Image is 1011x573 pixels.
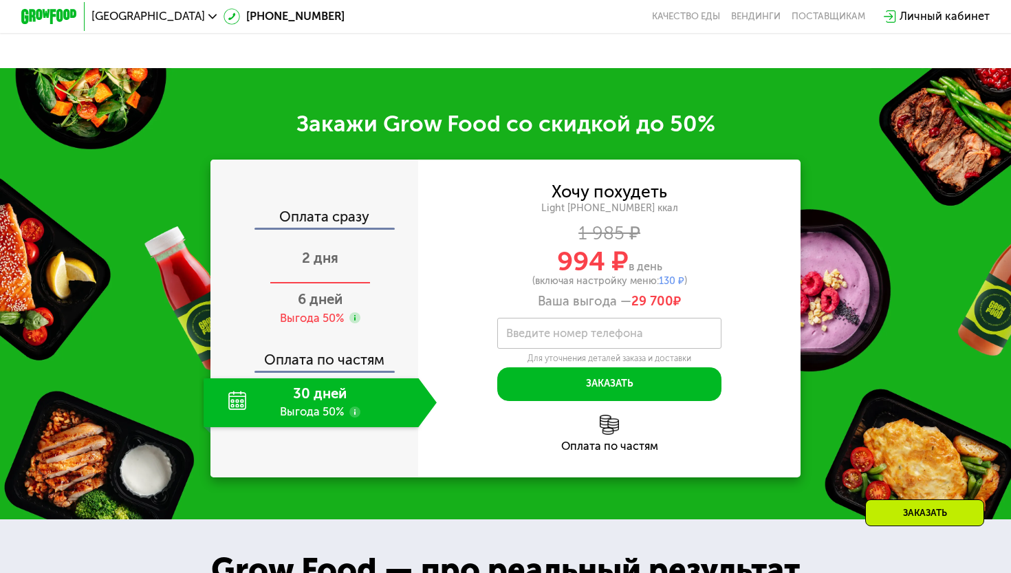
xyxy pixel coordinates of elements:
[418,202,800,215] div: Light [PHONE_NUMBER] ккал
[497,367,722,401] button: Заказать
[900,8,990,25] div: Личный кабинет
[212,210,418,228] div: Оплата сразу
[418,294,800,309] div: Ваша выгода —
[629,260,662,273] span: в день
[652,11,720,22] a: Качество еды
[731,11,781,22] a: Вендинги
[280,311,344,327] div: Выгода 50%
[631,294,681,309] span: ₽
[792,11,865,22] div: поставщикам
[418,441,800,452] div: Оплата по частям
[224,8,345,25] a: [PHONE_NUMBER]
[557,246,629,277] span: 994 ₽
[552,184,667,200] div: Хочу похудеть
[298,291,343,307] span: 6 дней
[418,277,800,286] div: (включая настройку меню: )
[600,415,620,435] img: l6xcnZfty9opOoJh.png
[659,275,684,287] span: 130 ₽
[91,11,205,22] span: [GEOGRAPHIC_DATA]
[497,353,722,364] div: Для уточнения деталей заказа и доставки
[865,499,984,526] div: Заказать
[631,294,673,309] span: 29 700
[212,338,418,371] div: Оплата по частям
[302,250,338,266] span: 2 дня
[506,329,643,337] label: Введите номер телефона
[418,226,800,241] div: 1 985 ₽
